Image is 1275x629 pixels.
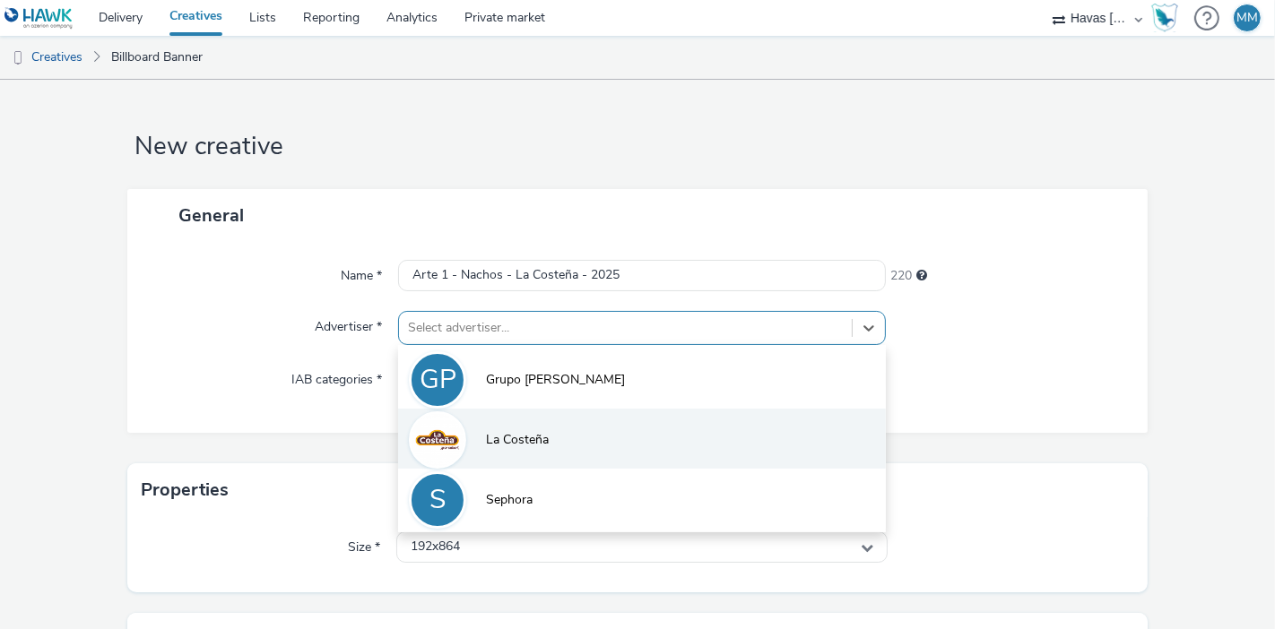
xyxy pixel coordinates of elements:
input: Name [398,260,886,291]
a: Billboard Banner [102,36,212,79]
div: S [429,475,447,525]
span: 220 [890,267,912,285]
label: Advertiser * [308,311,389,336]
img: dooh [9,49,27,67]
label: Name * [334,260,389,285]
div: MM [1236,4,1258,31]
img: La Costeña [412,414,464,466]
img: undefined Logo [4,7,74,30]
span: Grupo [PERSON_NAME] [486,371,625,389]
div: Maximum 255 characters [916,267,927,285]
h1: New creative [127,130,1148,164]
span: La Costeña [486,431,549,449]
img: Hawk Academy [1151,4,1178,32]
label: Size * [341,531,387,556]
span: 192x864 [411,539,460,555]
span: Sephora [486,491,533,509]
label: IAB categories * [284,364,389,389]
h3: Properties [141,477,229,504]
span: General [178,203,244,228]
a: Hawk Academy [1151,4,1185,32]
div: GP [420,355,456,405]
